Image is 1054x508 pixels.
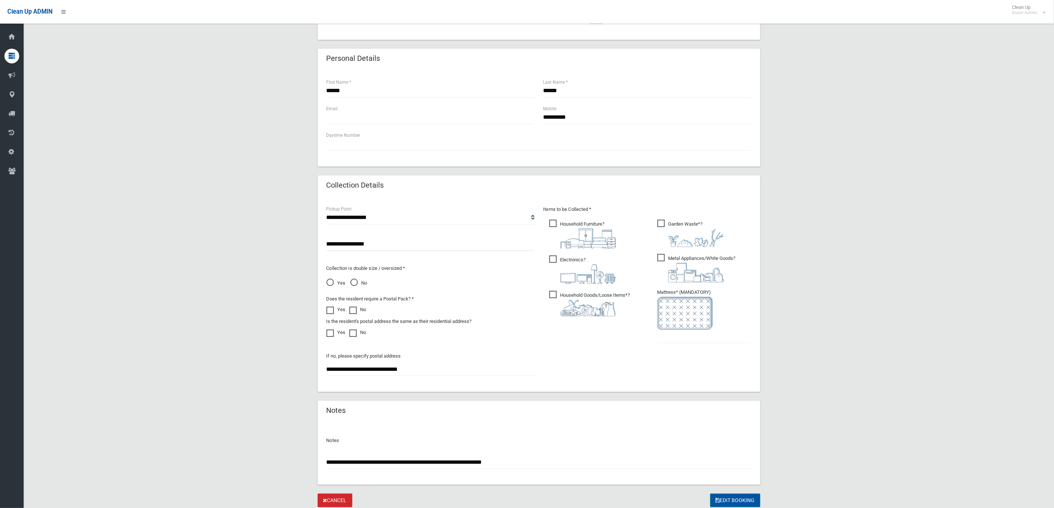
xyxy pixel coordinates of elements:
[560,300,616,316] img: b13cc3517677393f34c0a387616ef184.png
[318,51,389,66] header: Personal Details
[1012,10,1037,15] small: Super Admin
[326,264,535,273] p: Collection is double size / oversized *
[326,305,346,314] label: Yes
[668,221,724,247] i: ?
[326,328,346,337] label: Yes
[560,229,616,248] img: aa9efdbe659d29b613fca23ba79d85cb.png
[318,403,355,418] header: Notes
[326,352,401,361] label: If no, please specify postal address
[326,279,346,288] span: Yes
[668,263,724,282] img: 36c1b0289cb1767239cdd3de9e694f19.png
[326,295,414,303] label: Does the resident require a Postal Pack? *
[7,8,52,15] span: Clean Up ADMIN
[657,220,724,247] span: Garden Waste*
[1008,4,1045,15] span: Clean Up
[318,178,393,192] header: Collection Details
[326,436,751,445] p: Notes
[668,229,724,247] img: 4fd8a5c772b2c999c83690221e5242e0.png
[560,292,630,316] i: ?
[549,255,616,284] span: Electronics
[549,220,616,248] span: Household Furniture
[560,257,616,284] i: ?
[549,291,630,316] span: Household Goods/Loose Items*
[349,305,366,314] label: No
[657,254,736,282] span: Metal Appliances/White Goods
[560,221,616,248] i: ?
[349,328,366,337] label: No
[657,289,751,330] span: Mattress* (MANDATORY)
[710,494,760,507] button: Edit Booking
[668,255,736,282] i: ?
[326,317,472,326] label: Is the resident's postal address the same as their residential address?
[318,494,352,507] a: Cancel
[543,205,751,214] p: Items to be Collected *
[657,297,713,330] img: e7408bece873d2c1783593a074e5cb2f.png
[560,264,616,284] img: 394712a680b73dbc3d2a6a3a7ffe5a07.png
[350,279,367,288] span: No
